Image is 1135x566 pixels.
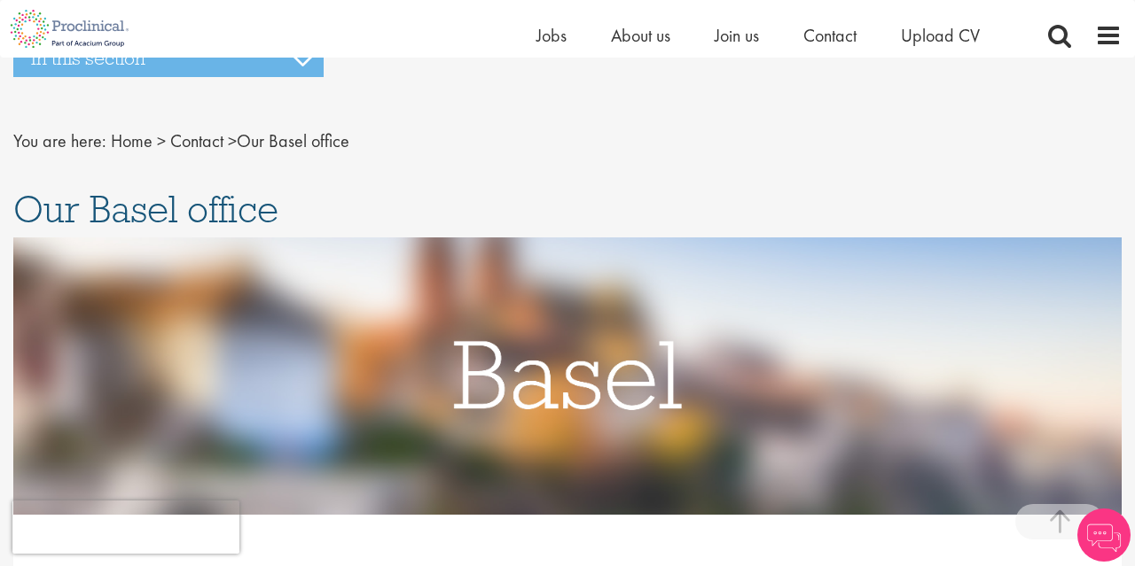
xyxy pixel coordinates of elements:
[13,40,324,77] h3: In this section
[1077,508,1131,562] img: Chatbot
[111,129,153,152] a: breadcrumb link to Home
[228,129,237,152] span: >
[157,129,166,152] span: >
[111,129,349,152] span: Our Basel office
[715,24,759,47] a: Join us
[12,500,239,554] iframe: reCAPTCHA
[536,24,567,47] a: Jobs
[611,24,670,47] a: About us
[13,185,278,233] span: Our Basel office
[803,24,857,47] a: Contact
[170,129,223,152] a: breadcrumb link to Contact
[901,24,980,47] a: Upload CV
[13,129,106,152] span: You are here:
